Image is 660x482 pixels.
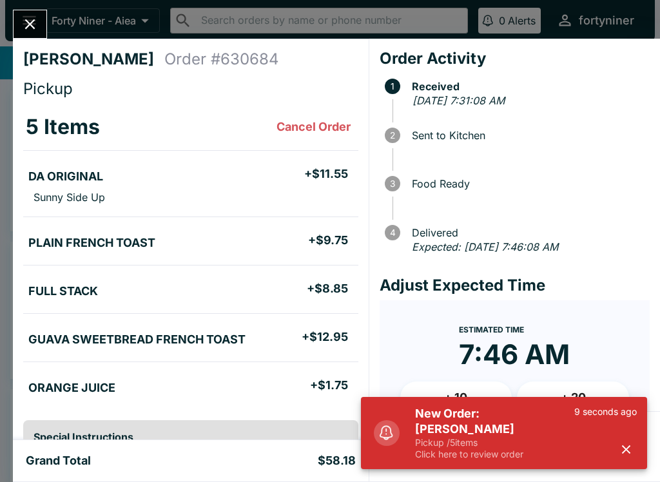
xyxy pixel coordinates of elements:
h5: + $12.95 [302,329,348,345]
h5: $58.18 [318,453,356,468]
text: 3 [390,178,395,189]
button: Cancel Order [271,114,356,140]
h3: 5 Items [26,114,100,140]
h4: Order # 630684 [164,50,279,69]
h5: FULL STACK [28,284,98,299]
span: Sent to Kitchen [405,130,650,141]
em: Expected: [DATE] 7:46:08 AM [412,240,558,253]
time: 7:46 AM [459,338,570,371]
button: + 10 [400,381,512,414]
span: Received [405,81,650,92]
h5: DA ORIGINAL [28,169,103,184]
h5: Grand Total [26,453,91,468]
p: Pickup / 5 items [415,437,574,448]
h5: PLAIN FRENCH TOAST [28,235,155,251]
span: Food Ready [405,178,650,189]
em: [DATE] 7:31:08 AM [412,94,505,107]
h5: New Order: [PERSON_NAME] [415,406,574,437]
p: 9 seconds ago [574,406,637,418]
text: 1 [391,81,394,92]
button: + 20 [517,381,629,414]
h4: Order Activity [380,49,650,68]
h5: + $1.75 [310,378,348,393]
h6: Special Instructions [34,430,348,443]
table: orders table [23,104,358,410]
p: Sunny Side Up [34,191,105,204]
h4: [PERSON_NAME] [23,50,164,69]
text: 2 [390,130,395,140]
button: Close [14,10,46,38]
h5: + $8.85 [307,281,348,296]
span: Delivered [405,227,650,238]
h5: + $9.75 [308,233,348,248]
span: Estimated Time [459,325,524,334]
text: 4 [389,227,395,238]
p: Click here to review order [415,448,574,460]
h5: + $11.55 [304,166,348,182]
h5: GUAVA SWEETBREAD FRENCH TOAST [28,332,246,347]
span: Pickup [23,79,73,98]
h5: ORANGE JUICE [28,380,115,396]
h4: Adjust Expected Time [380,276,650,295]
